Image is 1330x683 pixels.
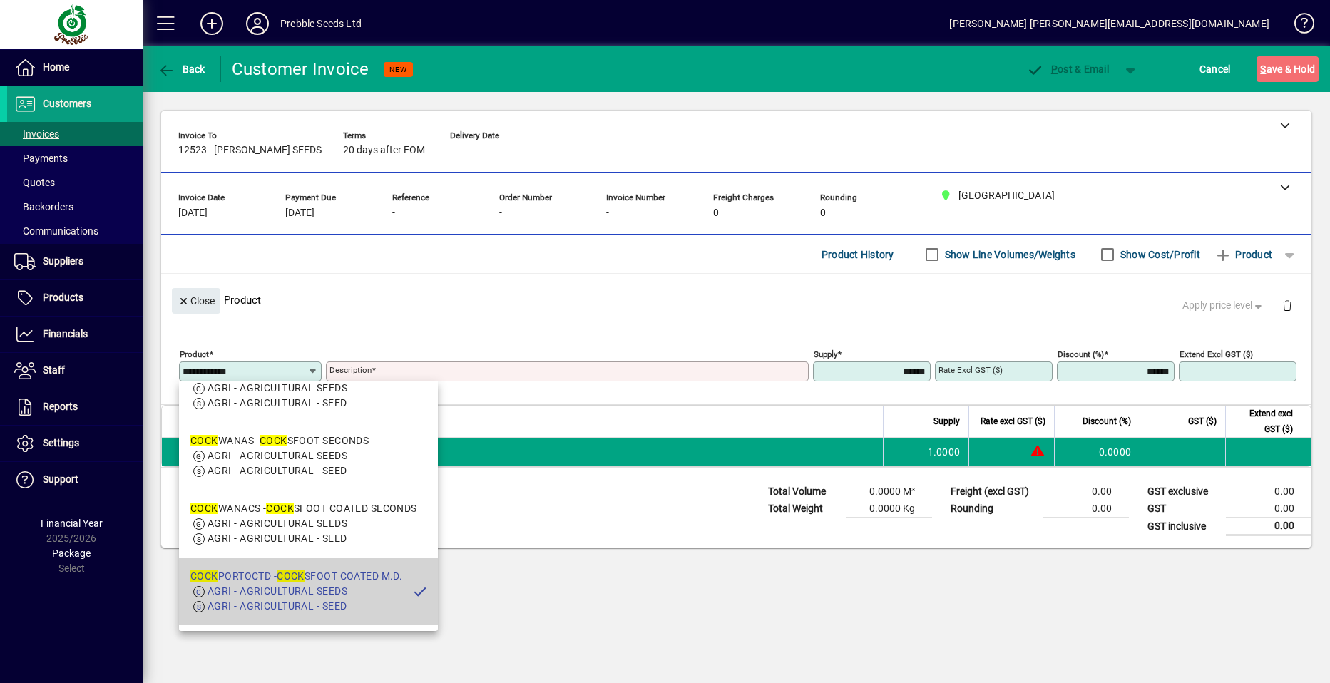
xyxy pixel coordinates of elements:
[154,56,209,82] button: Back
[7,280,143,316] a: Products
[1051,63,1058,75] span: P
[43,61,69,73] span: Home
[981,414,1045,429] span: Rate excl GST ($)
[1226,518,1311,535] td: 0.00
[143,56,221,82] app-page-header-button: Back
[14,201,73,212] span: Backorders
[14,225,98,237] span: Communications
[928,445,961,459] span: 1.0000
[7,353,143,389] a: Staff
[1117,247,1200,262] label: Show Cost/Profit
[1054,438,1140,466] td: 0.0000
[1257,56,1319,82] button: Save & Hold
[822,243,894,266] span: Product History
[43,437,79,448] span: Settings
[389,65,407,74] span: NEW
[1177,293,1271,319] button: Apply price level
[285,207,314,219] span: [DATE]
[189,11,235,36] button: Add
[7,317,143,352] a: Financials
[161,274,1311,326] div: Product
[168,294,224,307] app-page-header-button: Close
[180,349,209,359] mat-label: Product
[820,207,826,219] span: 0
[7,244,143,279] a: Suppliers
[1188,414,1217,429] span: GST ($)
[14,153,68,164] span: Payments
[761,500,846,518] td: Total Weight
[943,483,1043,500] td: Freight (excl GST)
[1234,406,1293,437] span: Extend excl GST ($)
[343,145,425,156] span: 20 days after EOM
[280,12,362,35] div: Prebble Seeds Ltd
[1226,500,1311,518] td: 0.00
[232,444,249,460] span: CHRISTCHURCH
[938,365,1003,375] mat-label: Rate excl GST ($)
[41,518,103,529] span: Financial Year
[43,401,78,412] span: Reports
[43,292,83,303] span: Products
[392,207,395,219] span: -
[178,289,215,313] span: Close
[7,170,143,195] a: Quotes
[1019,56,1116,82] button: Post & Email
[1270,299,1304,312] app-page-header-button: Delete
[846,483,932,500] td: 0.0000 M³
[178,145,322,156] span: 12523 - [PERSON_NAME] SEEDS
[158,63,205,75] span: Back
[816,242,900,267] button: Product History
[1199,58,1231,81] span: Cancel
[7,426,143,461] a: Settings
[1043,483,1129,500] td: 0.00
[7,219,143,243] a: Communications
[178,207,208,219] span: [DATE]
[172,288,220,314] button: Close
[1140,500,1226,518] td: GST
[814,349,837,359] mat-label: Supply
[235,11,280,36] button: Profile
[7,195,143,219] a: Backorders
[43,255,83,267] span: Suppliers
[606,207,609,219] span: -
[713,207,719,219] span: 0
[1058,349,1104,359] mat-label: Discount (%)
[450,145,453,156] span: -
[43,364,65,376] span: Staff
[1226,483,1311,500] td: 0.00
[43,328,88,339] span: Financials
[52,548,91,559] span: Package
[7,146,143,170] a: Payments
[43,473,78,485] span: Support
[499,207,502,219] span: -
[1180,349,1253,359] mat-label: Extend excl GST ($)
[1260,58,1315,81] span: ave & Hold
[1270,288,1304,322] button: Delete
[1140,483,1226,500] td: GST exclusive
[1026,63,1109,75] span: ost & Email
[232,58,369,81] div: Customer Invoice
[846,500,932,518] td: 0.0000 Kg
[14,128,59,140] span: Invoices
[7,462,143,498] a: Support
[1260,63,1266,75] span: S
[216,414,233,429] span: Item
[14,177,55,188] span: Quotes
[942,247,1075,262] label: Show Line Volumes/Weights
[1182,298,1265,313] span: Apply price level
[266,414,310,429] span: Description
[949,12,1269,35] div: [PERSON_NAME] [PERSON_NAME][EMAIL_ADDRESS][DOMAIN_NAME]
[7,389,143,425] a: Reports
[7,50,143,86] a: Home
[933,414,960,429] span: Supply
[329,365,372,375] mat-label: Description
[1196,56,1234,82] button: Cancel
[1083,414,1131,429] span: Discount (%)
[943,500,1043,518] td: Rounding
[7,122,143,146] a: Invoices
[43,98,91,109] span: Customers
[1140,518,1226,535] td: GST inclusive
[1284,3,1312,49] a: Knowledge Base
[761,483,846,500] td: Total Volume
[1043,500,1129,518] td: 0.00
